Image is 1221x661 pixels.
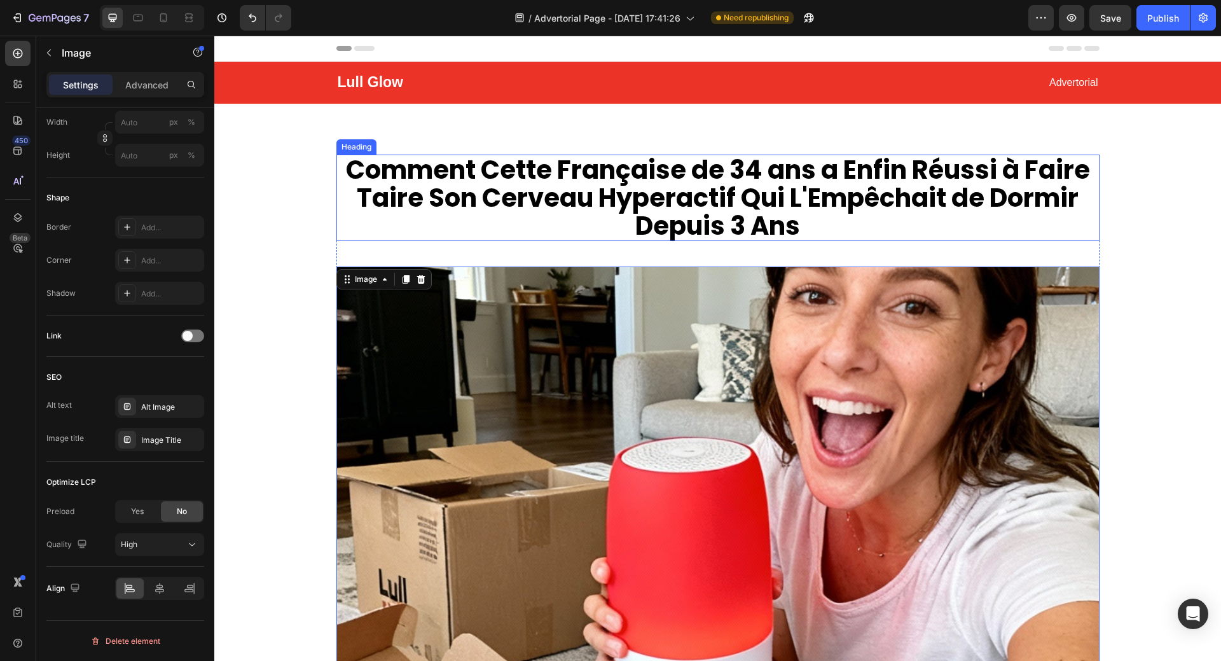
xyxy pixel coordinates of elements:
div: Corner [46,254,72,266]
div: Border [46,221,71,233]
div: Shape [46,192,69,204]
button: Save [1089,5,1131,31]
button: px [184,148,199,163]
div: Add... [141,255,201,267]
button: High [115,533,204,556]
h2: Comment Cette Française de 34 ans a Enfin Réussi à Faire Taire Son Cerveau Hyperactif Qui L'Empêc... [122,119,885,205]
div: Add... [141,222,201,233]
p: Advertorial [505,38,884,57]
button: Delete element [46,631,204,651]
img: tab_keywords_by_traffic_grey.svg [144,74,155,84]
span: Yes [131,506,144,517]
div: px [169,116,178,128]
button: % [166,148,181,163]
button: 7 [5,5,95,31]
p: Advanced [125,78,169,92]
div: SEO [46,372,62,383]
label: Height [46,150,70,161]
span: Save [1100,13,1121,24]
span: High [121,539,137,549]
span: Advertorial Page - [DATE] 17:41:26 [534,11,680,25]
div: Image title [46,433,84,444]
div: % [188,116,195,128]
div: Domaine: [DOMAIN_NAME] [33,33,144,43]
div: Domaine [66,75,98,83]
span: Need republishing [724,12,789,24]
div: Optimize LCP [46,477,96,488]
div: Shadow [46,288,76,299]
label: Width [46,116,67,128]
div: Align [46,580,83,597]
img: tab_domain_overview_orange.svg [52,74,62,84]
div: Alt Image [141,401,201,413]
div: 450 [12,136,31,146]
div: v 4.0.25 [36,20,62,31]
button: Publish [1136,5,1190,31]
iframe: Design area [214,36,1221,661]
div: Publish [1147,11,1179,25]
div: Undo/Redo [240,5,291,31]
div: Heading [125,106,160,117]
button: px [184,115,199,130]
div: Quality [46,536,90,553]
span: / [528,11,532,25]
div: % [188,150,195,161]
span: No [177,506,187,517]
div: Mots-clés [158,75,195,83]
p: Settings [63,78,99,92]
img: logo_orange.svg [20,20,31,31]
div: Open Intercom Messenger [1178,599,1208,629]
div: Delete element [90,634,160,649]
div: Alt text [46,400,72,411]
div: Image [138,238,165,249]
div: Preload [46,506,74,517]
button: % [166,115,181,130]
p: 7 [83,10,89,25]
div: Link [46,330,62,342]
input: px% [115,144,204,167]
div: Add... [141,288,201,300]
input: px% [115,111,204,134]
img: website_grey.svg [20,33,31,43]
p: Image [62,45,170,60]
div: Beta [10,233,31,243]
div: px [169,150,178,161]
div: Image Title [141,435,201,446]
